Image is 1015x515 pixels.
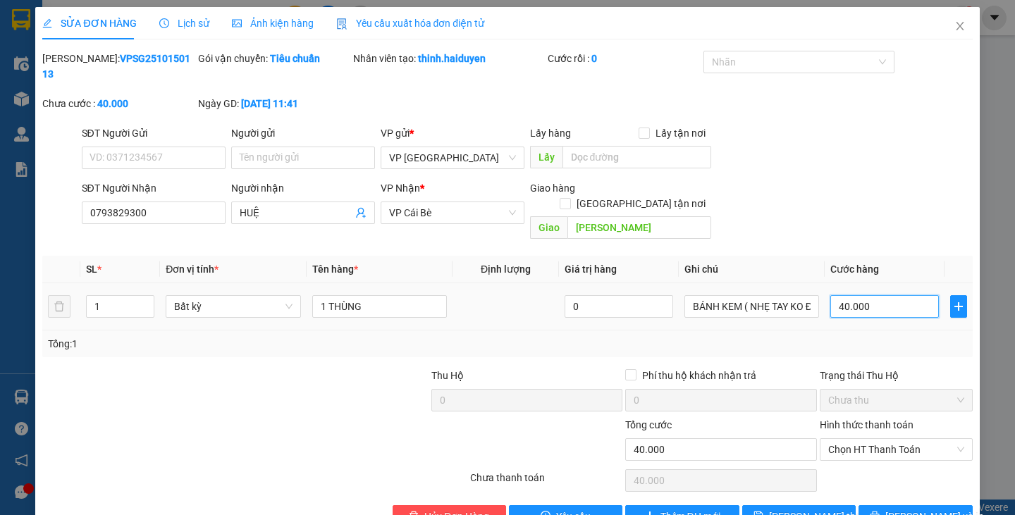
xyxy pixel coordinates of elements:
span: edit [42,18,52,28]
span: Lấy hàng [530,128,571,139]
b: [DATE] 11:41 [241,98,298,109]
span: Chưa thu [828,390,964,411]
button: delete [48,295,70,318]
span: Ảnh kiện hàng [232,18,314,29]
b: 40.000 [97,98,128,109]
span: Bất kỳ [174,296,292,317]
span: close [954,20,966,32]
b: thinh.haiduyen [418,53,486,64]
b: Tiêu chuẩn [270,53,320,64]
div: Tổng: 1 [48,336,393,352]
button: plus [950,295,967,318]
div: Cước rồi : [548,51,701,66]
div: Chưa thanh toán [469,470,625,495]
span: user-add [355,207,367,218]
span: VP Nhận [381,182,420,194]
div: [PERSON_NAME]: [42,51,195,82]
span: VP Cái Bè [389,202,516,223]
span: Định lượng [481,263,531,275]
button: Close [940,7,980,46]
span: Phí thu hộ khách nhận trả [636,368,762,383]
span: [GEOGRAPHIC_DATA] tận nơi [571,196,711,211]
span: picture [232,18,242,28]
span: Giao [530,216,567,239]
span: Thu Hộ [431,370,464,381]
span: Giao hàng [530,182,575,194]
label: Hình thức thanh toán [820,419,914,430]
div: Gói vận chuyển: [198,51,351,66]
th: Ghi chú [679,256,825,283]
div: VP gửi [381,125,524,141]
span: SỬA ĐƠN HÀNG [42,18,136,29]
input: Ghi Chú [684,295,819,318]
span: Lấy [530,146,562,168]
div: Nhân viên tạo: [353,51,545,66]
span: clock-circle [159,18,169,28]
input: Dọc đường [567,216,711,239]
div: SĐT Người Gửi [82,125,226,141]
span: Lấy tận nơi [650,125,711,141]
div: Người gửi [231,125,375,141]
span: Đơn vị tính [166,263,219,275]
span: Lịch sử [159,18,209,29]
input: Dọc đường [562,146,711,168]
b: 0 [591,53,597,64]
span: SL [86,263,97,275]
div: Trạng thái Thu Hộ [820,368,973,383]
div: Chưa cước : [42,96,195,111]
span: Yêu cầu xuất hóa đơn điện tử [336,18,485,29]
div: Người nhận [231,180,375,196]
span: Cước hàng [830,263,879,275]
span: Tổng cước [625,419,672,430]
input: VD: Bàn, Ghế [312,295,447,318]
span: plus [951,301,966,312]
div: Ngày GD: [198,96,351,111]
span: Chọn HT Thanh Toán [828,439,964,460]
div: SĐT Người Nhận [82,180,226,196]
span: Tên hàng [312,263,358,275]
img: icon [336,18,347,30]
span: Giá trị hàng [565,263,617,275]
span: VP Sài Gòn [389,147,516,168]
